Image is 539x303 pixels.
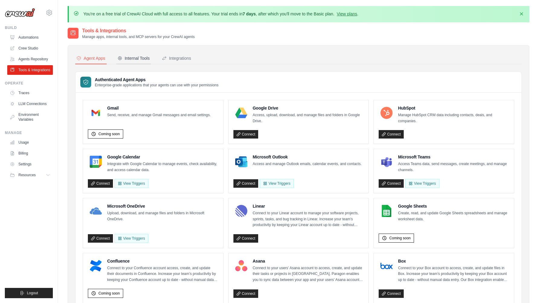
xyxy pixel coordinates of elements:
[233,130,258,139] a: Connect
[107,258,218,264] h4: Confluence
[379,289,404,298] a: Connect
[233,179,258,188] a: Connect
[107,210,218,222] p: Upload, download, and manage files and folders in Microsoft OneDrive.
[98,132,120,136] span: Coming soon
[7,54,53,64] a: Agents Repository
[235,205,247,217] img: Linear Logo
[253,203,364,209] h4: Linear
[88,234,113,243] a: Connect
[98,291,120,296] span: Coming soon
[7,110,53,124] a: Environment Variables
[253,161,362,167] p: Access and manage Outlook emails, calendar events, and contacts.
[379,130,404,139] a: Connect
[90,107,102,119] img: Gmail Logo
[107,203,218,209] h4: Microsoft OneDrive
[95,77,219,83] h3: Authenticated Agent Apps
[107,154,218,160] h4: Google Calendar
[107,112,211,118] p: Send, receive, and manage Gmail messages and email settings.
[90,205,102,217] img: Microsoft OneDrive Logo
[7,33,53,42] a: Automations
[114,234,148,243] : View Triggers
[5,8,35,17] img: Logo
[398,105,509,111] h4: HubSpot
[7,88,53,98] a: Traces
[116,53,151,64] button: Internal Tools
[27,291,38,295] span: Logout
[253,112,364,124] p: Access, upload, download, and manage files and folders in Google Drive.
[405,179,439,188] : View Triggers
[398,161,509,173] p: Access Teams data, send messages, create meetings, and manage channels.
[242,11,256,16] strong: 7 days
[253,105,364,111] h4: Google Drive
[398,154,509,160] h4: Microsoft Teams
[260,179,294,188] : View Triggers
[398,258,509,264] h4: Box
[90,260,102,272] img: Confluence Logo
[161,53,192,64] button: Integrations
[88,179,113,188] a: Connect
[75,53,107,64] button: Agent Apps
[5,81,53,86] div: Operate
[82,27,195,34] h2: Tools & Integrations
[107,161,218,173] p: Integrate with Google Calendar to manage events, check availability, and access calendar data.
[398,112,509,124] p: Manage HubSpot CRM data including contacts, deals, and companies.
[7,138,53,147] a: Usage
[398,210,509,222] p: Create, read, and update Google Sheets spreadsheets and manage worksheet data.
[83,11,358,17] p: You're on a free trial of CrewAI Cloud with full access to all features. Your trial ends in , aft...
[235,156,247,168] img: Microsoft Outlook Logo
[380,107,393,119] img: HubSpot Logo
[7,170,53,180] button: Resources
[233,289,258,298] a: Connect
[380,260,393,272] img: Box Logo
[107,265,218,283] p: Connect to your Confluence account access, create, and update their documents in Confluence. Incr...
[235,260,247,272] img: Asana Logo
[7,99,53,109] a: LLM Connections
[114,179,148,188] button: View Triggers
[5,25,53,30] div: Build
[107,105,211,111] h4: Gmail
[5,130,53,135] div: Manage
[5,288,53,298] button: Logout
[253,258,364,264] h4: Asana
[76,55,105,61] div: Agent Apps
[253,210,364,228] p: Connect to your Linear account to manage your software projects, sprints, tasks, and bug tracking...
[162,55,191,61] div: Integrations
[117,55,150,61] div: Internal Tools
[82,34,195,39] p: Manage apps, internal tools, and MCP servers for your CrewAI agents
[389,236,411,241] span: Coming soon
[235,107,247,119] img: Google Drive Logo
[95,83,219,88] p: Enterprise-grade applications that your agents can use with your permissions
[398,265,509,283] p: Connect to your Box account to access, create, and update files in Box. Increase your team’s prod...
[18,173,36,177] span: Resources
[233,234,258,243] a: Connect
[398,203,509,209] h4: Google Sheets
[337,11,357,16] a: View plans
[253,154,362,160] h4: Microsoft Outlook
[7,148,53,158] a: Billing
[253,265,364,283] p: Connect to your users’ Asana account to access, create, and update their tasks or projects in [GE...
[90,156,102,168] img: Google Calendar Logo
[379,179,404,188] a: Connect
[7,159,53,169] a: Settings
[7,65,53,75] a: Tools & Integrations
[7,43,53,53] a: Crew Studio
[380,205,393,217] img: Google Sheets Logo
[380,156,393,168] img: Microsoft Teams Logo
